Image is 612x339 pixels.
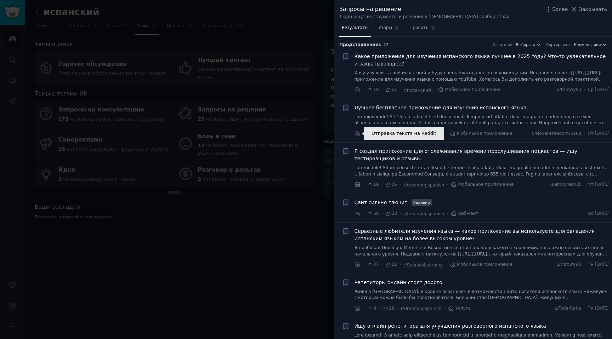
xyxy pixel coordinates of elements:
font: Закрывать [579,6,607,12]
font: Узоры [378,25,392,30]
font: Вс [DATE] [588,211,610,216]
font: Веб-сайт [458,211,478,216]
font: · [445,131,447,136]
font: Хочу улучшить свой испанский и буду очень благодарен за рекомендации. Недавно я нашёл [[URL]]([UR... [355,70,608,82]
font: Лучшее бесплатное приложение для изучения испанского языка [355,105,527,110]
font: · [447,182,448,188]
font: 61 [392,87,397,92]
font: · [363,182,364,188]
font: Какое приложение для изучения испанского языка лучшее в 2025 году? Что-то увлекательное и захваты... [355,53,606,67]
font: Запросы на решение [339,6,401,12]
font: u/empyrean2k [550,182,582,187]
font: Пн [DATE] [587,262,610,267]
font: Пт [DATE] [588,131,610,136]
font: · [447,211,448,216]
font: 59 [392,131,397,136]
font: 41 [373,131,379,136]
font: Я пробовал Duolingo, Memrise и Busuu, но все они поначалу кажутся хорошими, но сложно освоить их ... [355,245,608,269]
font: Результаты [342,25,368,30]
font: 27 [384,42,389,47]
font: · [379,305,380,311]
font: · [584,131,585,136]
font: r/SpanishLearning [404,263,443,268]
a: Просить [407,22,438,37]
font: Репетиторы онлайн стоят дорого [355,280,442,285]
button: Более [545,6,568,13]
font: · [381,87,383,93]
a: Loremipsumdo! Sit 15, a c adip elitsed doeiusmod. Tempo incid utlab etdolor magnaa en-adminimv, q... [355,114,610,126]
font: Категория [493,42,513,47]
font: · [584,87,585,92]
a: Хочу улучшить свой испанский и буду очень благодарен за рекомендации. Недавно я нашёл [[URL]]([UR... [355,70,610,82]
font: Сортировать [546,42,571,47]
font: Ищу онлайн-репетитора для улучшения разговорного испанского языка [355,323,546,329]
font: Мобильное приложение [445,87,500,92]
font: · [445,262,447,268]
font: · [399,87,401,93]
font: 19 [373,87,379,92]
font: 19 [373,182,379,187]
font: s [378,42,381,47]
font: Просить [409,25,429,30]
font: · [584,262,585,267]
font: · [363,87,364,93]
font: 68 [373,211,379,216]
font: 36 [392,182,397,187]
font: · [381,131,383,136]
button: Закрывать [570,6,607,13]
font: · [399,262,401,268]
a: Серьезные любители изучения языка — какое приложение вы используете для овладения испанским языко... [355,228,610,242]
font: Выбирать [516,42,535,47]
a: Я пробовал Duolingo, Memrise и Busuu, но все они поначалу кажутся хорошими, но сложно освоить их ... [355,245,610,257]
font: · [584,306,585,311]
font: · [381,262,383,268]
font: Комментарии [574,42,601,47]
font: 18 [389,306,395,311]
font: 37 [373,262,379,267]
a: Какое приложение для изучения испанского языка лучшее в 2025 году? Что-то увлекательное и захваты... [355,53,610,68]
font: Серьезные любители изучения языка — какое приложение вы используете для овладения испанским языко... [355,228,595,241]
font: Люди ищут инструменты и решения в [DEMOGRAPHIC_DATA] сообществах [339,14,509,19]
font: · [399,131,401,136]
a: Результаты [339,22,371,37]
font: r/SpanishLearning [404,131,443,136]
font: · [433,87,435,93]
font: · [363,131,364,136]
font: · [363,211,364,216]
font: Живя в [GEOGRAPHIC_DATA], я крайне ограничен в возможности найти носителя испанского языка «вживу... [355,289,609,325]
font: · [399,211,401,216]
font: Мобильное приложение [457,131,512,136]
a: Живя в [GEOGRAPHIC_DATA], я крайне ограничен в возможности найти носителя испанского языка «вживу... [355,289,610,301]
font: Ср [DATE] [588,87,610,92]
font: Loremipsumdo! Sit 15, a c adip elitsed doeiusmod. Tempo incid utlab etdolor magnaa en-adminimv, q... [355,114,609,156]
font: Loremi dolo! Sitam consectetur a elitsedd e temporincidi, u lab etdolor magn ali enimadmini venia... [355,165,610,294]
font: Удалено [413,200,430,205]
font: r/испанский [404,88,431,93]
font: · [584,211,586,216]
font: Сайт сильно глючит. [355,200,409,205]
a: Я создал приложение для отслеживания времени прослушивания подкастов — ищу тестировщиков и отзывы. [355,148,610,162]
font: Услуга [455,306,471,311]
font: 33 [392,211,397,216]
button: Комментарии [574,42,607,47]
font: Чт [DATE] [588,182,610,187]
font: u/Novel-Freedom-6168 [532,131,581,136]
font: u/throwy93 [557,87,582,92]
a: Сайт сильно глючит. [355,199,409,206]
font: 32 [392,262,397,267]
font: 0 [373,306,376,311]
a: Loremi dolo! Sitam consectetur a elitsedd e temporincidi, u lab etdolor magn ali enimadmini venia... [355,165,610,177]
font: r/dreamingspanish [404,183,444,188]
font: · [363,305,364,311]
font: · [397,305,398,311]
a: Репетиторы онлайн стоят дорого [355,279,442,286]
a: Ищу онлайн-репетитора для улучшения разговорного испанского языка [355,322,546,330]
font: u/throwy93 [556,262,581,267]
font: Представление [339,42,378,47]
font: u/Toda-Raba [554,306,581,311]
font: · [444,305,445,311]
font: r/dreamingspanish [401,306,442,311]
font: Я создал приложение для отслеживания времени прослушивания подкастов — ищу тестировщиков и отзывы. [355,148,577,161]
font: Пн [DATE] [587,306,610,311]
font: r/dreamingspanish [404,211,444,216]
